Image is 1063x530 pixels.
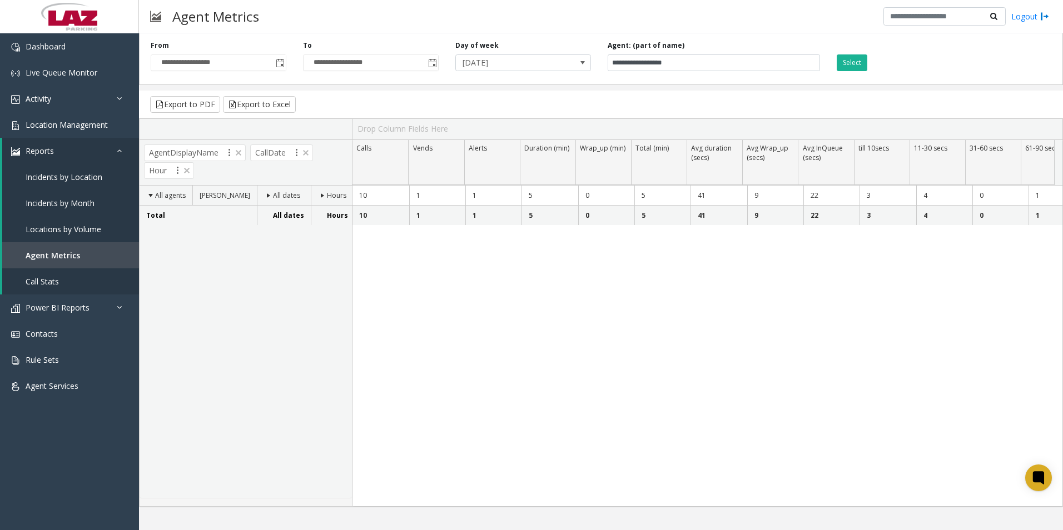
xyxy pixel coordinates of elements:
[26,146,54,156] span: Reports
[455,41,499,51] label: Day of week
[1025,143,1059,153] span: 61-90 secs
[578,186,634,206] td: 0
[409,186,465,206] td: 1
[972,186,1029,206] td: 0
[465,186,521,206] td: 1
[858,143,889,153] span: till 10secs
[521,186,578,206] td: 5
[635,143,669,153] span: Total (min)
[914,143,947,153] span: 11-30 secs
[250,144,313,161] span: CallDate
[11,304,20,313] img: 'icon'
[327,191,346,200] span: Hours
[26,276,59,287] span: Call Stats
[1011,11,1049,22] a: Logout
[26,328,58,339] span: Contacts
[465,206,521,225] td: 1
[11,121,20,130] img: 'icon'
[916,206,972,225] td: 4
[11,147,20,156] img: 'icon'
[273,211,304,220] span: All dates
[409,206,465,225] td: 1
[26,198,95,208] span: Incidents by Month
[803,143,843,162] span: Avg InQueue (secs)
[972,206,1029,225] td: 0
[2,242,139,268] a: Agent Metrics
[150,3,161,30] img: pageIcon
[11,330,20,339] img: 'icon'
[223,96,296,113] button: Export to Excel
[916,186,972,206] td: 4
[426,55,438,71] span: Toggle popup
[580,143,625,153] span: Wrap_up (min)
[747,186,803,206] td: 9
[26,224,101,234] span: Locations by Volume
[11,69,20,78] img: 'icon'
[634,206,691,225] td: 5
[26,119,108,130] span: Location Management
[691,143,732,162] span: Avg duration (secs)
[2,138,139,164] a: Reports
[524,143,569,153] span: Duration (min)
[11,382,20,391] img: 'icon'
[357,123,448,134] span: Drop Column Fields Here
[144,162,194,179] span: Hour
[26,67,97,78] span: Live Queue Monitor
[327,211,348,220] span: Hours
[860,206,916,225] td: 3
[11,95,20,104] img: 'icon'
[803,186,860,206] td: 22
[747,206,803,225] td: 9
[150,96,220,113] button: Export to PDF
[146,211,165,220] span: Total
[26,172,102,182] span: Incidents by Location
[26,381,78,391] span: Agent Services
[691,186,747,206] td: 41
[2,164,139,190] a: Incidents by Location
[352,186,409,206] td: 10
[144,144,246,161] span: AgentDisplayName
[11,356,20,365] img: 'icon'
[970,143,1003,153] span: 31-60 secs
[578,206,634,225] td: 0
[521,206,578,225] td: 5
[803,206,860,225] td: 22
[352,206,409,225] td: 10
[11,43,20,52] img: 'icon'
[469,143,487,153] span: Alerts
[356,143,371,153] span: Calls
[26,250,80,261] span: Agent Metrics
[634,186,691,206] td: 5
[273,191,300,200] span: All dates
[456,55,564,71] span: [DATE]
[274,55,286,71] span: Toggle popup
[1040,11,1049,22] img: logout
[167,3,265,30] h3: Agent Metrics
[691,206,747,225] td: 41
[155,191,186,200] span: All agents
[860,186,916,206] td: 3
[26,302,90,313] span: Power BI Reports
[200,191,250,200] span: [PERSON_NAME]
[747,143,788,162] span: Avg Wrap_up (secs)
[608,41,684,51] label: Agent: (part of name)
[2,216,139,242] a: Locations by Volume
[26,41,66,52] span: Dashboard
[413,143,433,153] span: Vends
[151,41,169,51] label: From
[2,190,139,216] a: Incidents by Month
[26,354,59,365] span: Rule Sets
[2,268,139,294] a: Call Stats
[26,93,51,104] span: Activity
[303,41,312,51] label: To
[837,54,867,71] button: Select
